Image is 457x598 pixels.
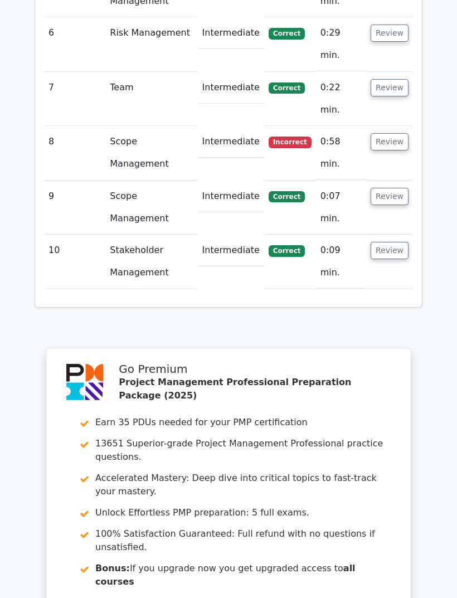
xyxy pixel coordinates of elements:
[105,235,197,289] td: Stakeholder Management
[44,235,105,289] td: 10
[316,235,366,289] td: 0:09 min.
[371,242,409,260] button: Review
[269,137,312,148] span: Incorrect
[316,72,366,127] td: 0:22 min.
[316,127,366,181] td: 0:58 min.
[371,188,409,206] button: Review
[105,72,197,127] td: Team
[198,72,264,104] td: Intermediate
[316,181,366,235] td: 0:07 min.
[105,181,197,235] td: Scope Management
[371,25,409,42] button: Review
[316,18,366,72] td: 0:29 min.
[44,72,105,127] td: 7
[371,134,409,151] button: Review
[105,127,197,181] td: Scope Management
[198,235,264,267] td: Intermediate
[44,181,105,235] td: 9
[198,181,264,213] td: Intermediate
[371,80,409,97] button: Review
[269,83,305,94] span: Correct
[44,18,105,72] td: 6
[198,127,264,158] td: Intermediate
[269,28,305,40] span: Correct
[198,18,264,50] td: Intermediate
[44,127,105,181] td: 8
[269,246,305,257] span: Correct
[269,192,305,203] span: Correct
[105,18,197,72] td: Risk Management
